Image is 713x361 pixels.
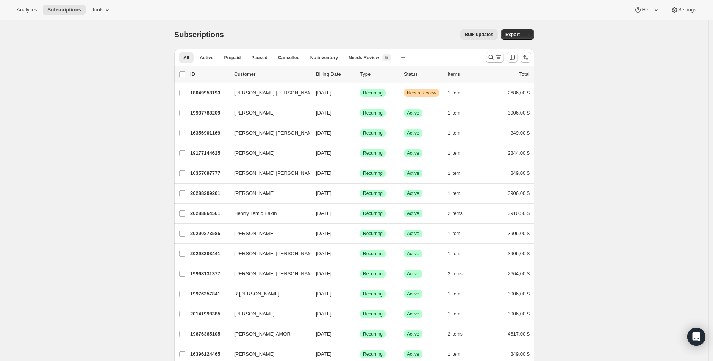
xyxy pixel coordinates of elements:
[508,311,530,317] span: 3906,00 $
[190,88,530,98] div: 18049958193[PERSON_NAME] [PERSON_NAME][DATE]LogradoRecurringAdvertenciaNeeds Review1 item2686,00 $
[230,147,305,159] button: [PERSON_NAME]
[230,348,305,360] button: [PERSON_NAME]
[508,231,530,236] span: 3906,00 $
[251,55,267,61] span: Paused
[510,170,530,176] span: 849,00 $
[230,328,305,340] button: [PERSON_NAME] AMOR
[234,290,280,298] span: R [PERSON_NAME]
[385,55,388,61] span: 5
[465,31,493,38] span: Bulk updates
[190,230,228,237] p: 20290273585
[363,351,383,357] span: Recurring
[200,55,213,61] span: Active
[448,88,469,98] button: 1 item
[190,270,228,278] p: 19968131377
[360,71,398,78] div: Type
[230,228,305,240] button: [PERSON_NAME]
[666,5,701,15] button: Settings
[190,228,530,239] div: 20290273585[PERSON_NAME][DATE]LogradoRecurringLogradoActive1 item3906,00 $
[230,248,305,260] button: [PERSON_NAME] [PERSON_NAME]
[190,248,530,259] div: 20298203441[PERSON_NAME] [PERSON_NAME][DATE]LogradoRecurringLogradoActive1 item3906,00 $
[363,170,383,176] span: Recurring
[190,289,530,299] div: 19976257841R [PERSON_NAME][DATE]LogradoRecurringLogradoActive1 item3906,00 $
[363,271,383,277] span: Recurring
[316,110,331,116] span: [DATE]
[448,309,469,319] button: 1 item
[190,148,530,159] div: 19177144625[PERSON_NAME][DATE]LogradoRecurringLogradoActive1 item2844,00 $
[190,170,228,177] p: 16357097777
[448,349,469,359] button: 1 item
[190,108,530,118] div: 19937788209[PERSON_NAME][DATE]LogradoRecurringLogradoActive1 item3906,00 $
[316,150,331,156] span: [DATE]
[17,7,37,13] span: Analytics
[505,31,520,38] span: Export
[316,331,331,337] span: [DATE]
[363,90,383,96] span: Recurring
[407,150,419,156] span: Active
[687,328,705,346] div: Open Intercom Messenger
[397,52,409,63] button: Crear vista nueva
[448,268,471,279] button: 3 items
[448,190,460,196] span: 1 item
[349,55,379,61] span: Needs Review
[234,310,275,318] span: [PERSON_NAME]
[508,210,530,216] span: 3910,50 $
[234,210,277,217] span: Henrry Temic Baxin
[448,168,469,179] button: 1 item
[407,351,419,357] span: Active
[448,90,460,96] span: 1 item
[363,130,383,136] span: Recurring
[174,30,224,39] span: Subscriptions
[407,90,436,96] span: Needs Review
[404,71,442,78] p: Status
[190,188,530,199] div: 20288209201[PERSON_NAME][DATE]LogradoRecurringLogradoActive1 item3906,00 $
[316,210,331,216] span: [DATE]
[448,71,486,78] div: Items
[190,309,530,319] div: 20141998385[PERSON_NAME][DATE]LogradoRecurringLogradoActive1 item3906,00 $
[316,130,331,136] span: [DATE]
[190,250,228,257] p: 20298203441
[190,310,228,318] p: 20141998385
[363,231,383,237] span: Recurring
[43,5,86,15] button: Subscriptions
[407,251,419,257] span: Active
[448,311,460,317] span: 1 item
[234,330,291,338] span: [PERSON_NAME] AMOR
[234,149,275,157] span: [PERSON_NAME]
[230,207,305,220] button: Henrry Temic Baxin
[363,110,383,116] span: Recurring
[407,170,419,176] span: Active
[230,187,305,199] button: [PERSON_NAME]
[190,290,228,298] p: 19976257841
[92,7,103,13] span: Tools
[448,130,460,136] span: 1 item
[190,349,530,359] div: 16396124465[PERSON_NAME][DATE]LogradoRecurringLogradoActive1 item849,00 $
[486,52,504,63] button: Buscar y filtrar resultados
[448,291,460,297] span: 1 item
[448,271,463,277] span: 3 items
[234,71,310,78] p: Customer
[448,170,460,176] span: 1 item
[501,29,524,40] button: Export
[407,231,419,237] span: Active
[407,291,419,297] span: Active
[508,190,530,196] span: 3906,00 $
[190,210,228,217] p: 20288864561
[407,130,419,136] span: Active
[407,210,419,217] span: Active
[363,251,383,257] span: Recurring
[190,168,530,179] div: 16357097777[PERSON_NAME] [PERSON_NAME][DATE]LogradoRecurringLogradoActive1 item849,00 $
[234,230,275,237] span: [PERSON_NAME]
[448,208,471,219] button: 2 items
[448,289,469,299] button: 1 item
[316,190,331,196] span: [DATE]
[521,52,531,63] button: Ordenar los resultados
[190,190,228,197] p: 20288209201
[190,329,530,339] div: 19676365105[PERSON_NAME] AMOR[DATE]LogradoRecurringLogradoActive2 items4617,00 $
[316,311,331,317] span: [DATE]
[407,311,419,317] span: Active
[230,167,305,179] button: [PERSON_NAME] [PERSON_NAME]
[12,5,41,15] button: Analytics
[508,150,530,156] span: 2844,00 $
[363,150,383,156] span: Recurring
